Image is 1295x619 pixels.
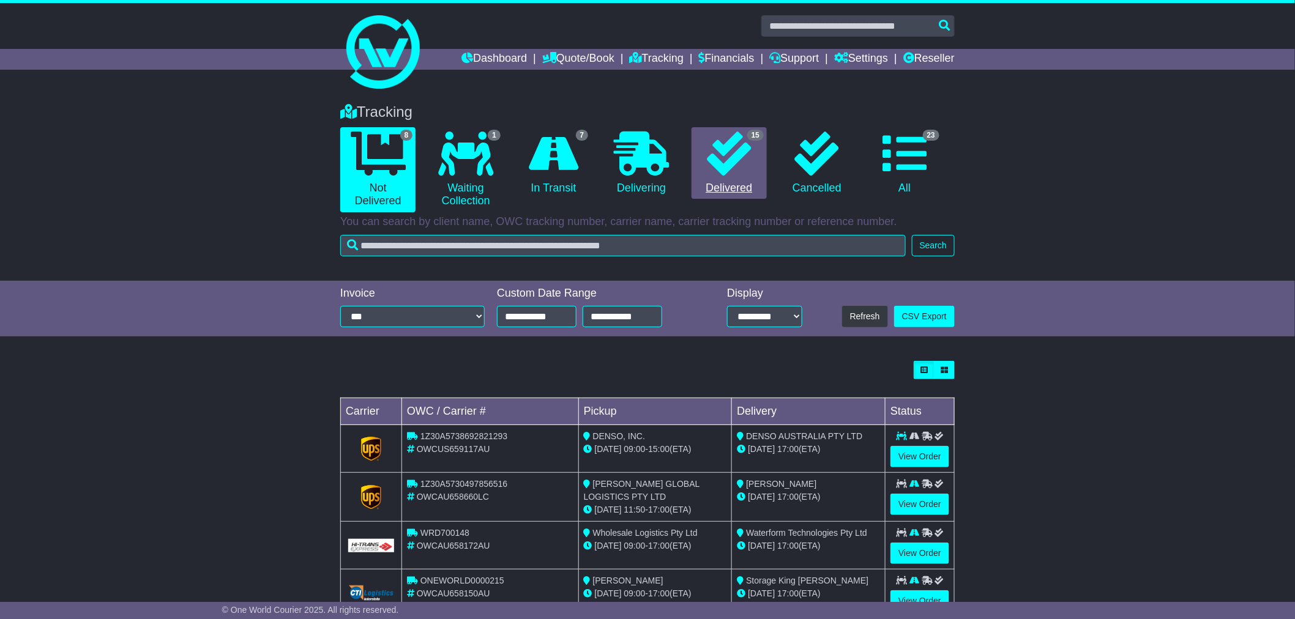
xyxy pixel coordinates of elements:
span: ONEWORLD0000215 [420,576,504,585]
span: DENSO, INC. [593,431,646,441]
td: Delivery [732,398,886,425]
div: - (ETA) [584,503,727,516]
a: 23 All [867,127,942,199]
a: Settings [834,49,888,70]
a: 15 Delivered [692,127,767,199]
a: View Order [890,494,949,515]
a: Dashboard [461,49,527,70]
span: [DATE] [595,505,622,514]
div: (ETA) [737,491,880,503]
a: Tracking [630,49,684,70]
span: 17:00 [648,588,670,598]
td: Carrier [341,398,402,425]
span: 17:00 [648,541,670,550]
span: [DATE] [748,541,775,550]
span: [DATE] [595,444,622,454]
a: Financials [699,49,755,70]
div: Display [727,287,802,300]
a: View Order [890,543,949,564]
a: Reseller [903,49,955,70]
a: Support [769,49,819,70]
a: View Order [890,590,949,612]
span: [PERSON_NAME] [593,576,663,585]
span: 15:00 [648,444,670,454]
td: Status [886,398,955,425]
div: - (ETA) [584,443,727,456]
span: 8 [400,130,413,141]
td: OWC / Carrier # [402,398,579,425]
td: Pickup [578,398,732,425]
span: [PERSON_NAME] GLOBAL LOGISTICS PTY LTD [584,479,700,502]
span: OWCAU658660LC [417,492,489,502]
a: CSV Export [894,306,955,327]
span: [DATE] [748,588,775,598]
div: Custom Date Range [497,287,693,300]
a: 7 In Transit [516,127,591,199]
span: [DATE] [748,444,775,454]
span: 09:00 [624,588,646,598]
a: Delivering [603,127,679,199]
span: OWCAU658172AU [417,541,490,550]
div: Invoice [340,287,485,300]
span: 17:00 [648,505,670,514]
span: WRD700148 [420,528,469,538]
a: View Order [890,446,949,467]
div: (ETA) [737,539,880,552]
span: 17:00 [777,492,799,502]
span: [DATE] [595,588,622,598]
div: - (ETA) [584,587,727,600]
span: 09:00 [624,541,646,550]
img: GetCarrierServiceLogo [361,437,382,461]
img: GetCarrierServiceLogo [348,585,394,600]
button: Search [912,235,955,256]
span: Wholesale Logistics Pty Ltd [593,528,698,538]
span: [PERSON_NAME] [746,479,816,489]
span: 1Z30A5738692821293 [420,431,507,441]
span: 1Z30A5730497856516 [420,479,507,489]
p: You can search by client name, OWC tracking number, carrier name, carrier tracking number or refe... [340,215,955,229]
div: (ETA) [737,443,880,456]
span: 17:00 [777,541,799,550]
div: - (ETA) [584,539,727,552]
span: 7 [576,130,589,141]
span: DENSO AUSTRALIA PTY LTD [746,431,862,441]
span: 1 [488,130,501,141]
a: Quote/Book [542,49,614,70]
div: (ETA) [737,587,880,600]
span: 15 [747,130,764,141]
span: 11:50 [624,505,646,514]
div: Tracking [334,103,961,121]
span: 17:00 [777,444,799,454]
img: GetCarrierServiceLogo [348,539,394,552]
span: [DATE] [748,492,775,502]
span: 09:00 [624,444,646,454]
a: Cancelled [779,127,854,199]
span: © One World Courier 2025. All rights reserved. [222,605,399,615]
button: Refresh [842,306,888,327]
a: 1 Waiting Collection [428,127,503,212]
span: Storage King [PERSON_NAME] [746,576,868,585]
img: GetCarrierServiceLogo [361,485,382,510]
a: 8 Not Delivered [340,127,416,212]
span: [DATE] [595,541,622,550]
span: OWCUS659117AU [417,444,490,454]
span: 17:00 [777,588,799,598]
span: OWCAU658150AU [417,588,490,598]
span: Waterform Technologies Pty Ltd [746,528,867,538]
span: 23 [923,130,939,141]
